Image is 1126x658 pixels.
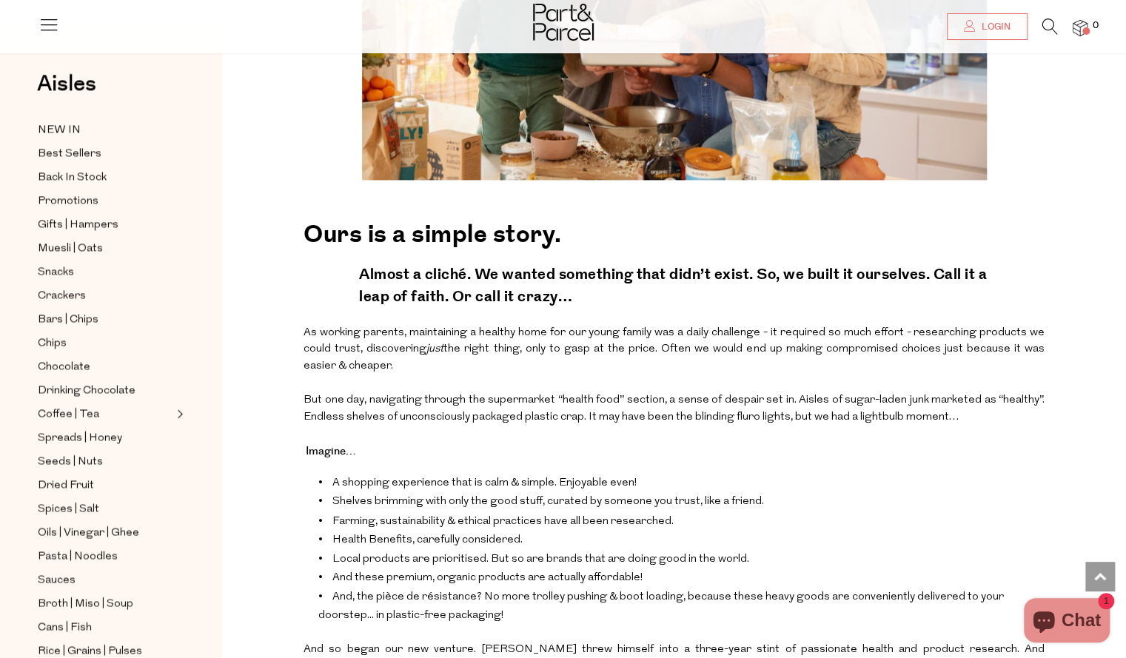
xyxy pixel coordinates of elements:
span: Dried Fruit [38,477,94,494]
li: Local products are prioritised. But so are brands that are doing good in the world. [318,549,1045,568]
span: 0 [1089,19,1102,33]
a: Oils | Vinegar | Ghee [38,523,172,542]
li: Health Benefits, carefully considered. [318,530,1045,549]
span: Pasta | Noodles [38,548,118,565]
span: Login [978,21,1011,33]
a: Back In Stock [38,168,172,187]
a: 0 [1073,20,1088,36]
li: And these premium, organic products are actually affordable! [318,568,1045,587]
a: Bars | Chips [38,310,172,329]
a: Login [947,13,1028,40]
span: Muesli | Oats [38,240,103,258]
a: Promotions [38,192,172,210]
span: Chips [38,335,67,352]
span: Back In Stock [38,169,107,187]
a: Chips [38,334,172,352]
span: Spices | Salt [38,500,99,518]
span: Seeds | Nuts [38,453,103,471]
a: Coffee | Tea [38,405,172,423]
button: Expand/Collapse Coffee | Tea [173,405,184,423]
li: Farming, sustainability & ethical practices have all been researched. [318,511,1045,531]
span: Crackers [38,287,86,305]
a: Seeds | Nuts [38,452,172,471]
a: Broth | Miso | Soup [38,594,172,613]
span: Promotions [38,192,98,210]
a: Dried Fruit [38,476,172,494]
span: Cans | Fish [38,619,92,637]
a: Pasta | Noodles [38,547,172,565]
img: Part&Parcel [533,4,594,41]
a: Snacks [38,263,172,281]
a: Drinking Chocolate [38,381,172,400]
a: Gifts | Hampers [38,215,172,234]
span: Best Sellers [38,145,101,163]
span: Snacks [38,263,74,281]
i: just [426,343,443,355]
span: Sauces [38,571,76,589]
a: Spices | Salt [38,500,172,518]
a: Chocolate [38,357,172,376]
a: Spreads | Honey [38,429,172,447]
a: Crackers [38,286,172,305]
a: NEW IN [38,121,172,139]
span: Aisles [37,67,96,100]
span: Spreads | Honey [38,429,122,447]
li: And, the pièce de résistance? No more trolley pushing & boot loading, because these heavy goods a... [318,587,1045,625]
a: Sauces [38,571,172,589]
span: Broth | Miso | Soup [38,595,133,613]
a: Best Sellers [38,144,172,163]
li: Shelves brimming with only the good stuff, curated by someone you trust, like a friend. [318,492,1045,511]
span: Chocolate [38,358,90,376]
span: NEW IN [38,121,81,139]
inbox-online-store-chat: Shopify online store chat [1019,598,1114,646]
p: But one day, navigating through the supermarket “health food” section, a sense of despair set in.... [304,387,1045,431]
li: A shopping experience that is calm & simple. Enjoyable even! [318,474,1045,493]
a: Muesli | Oats [38,239,172,258]
b: Imagine… [306,443,356,459]
a: Aisles [37,73,96,110]
span: Coffee | Tea [38,406,99,423]
p: As working parents, maintaining a healthy home for our young family was a daily challenge - it re... [304,320,1045,380]
span: Drinking Chocolate [38,382,135,400]
span: Bars | Chips [38,311,98,329]
a: Cans | Fish [38,618,172,637]
h4: Almost a cliché. We wanted something that didn’t exist. So, we built it ourselves. Call it a leap... [359,256,989,320]
span: Gifts | Hampers [38,216,118,234]
span: Oils | Vinegar | Ghee [38,524,139,542]
h2: Ours is a simple story. [304,207,1045,256]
